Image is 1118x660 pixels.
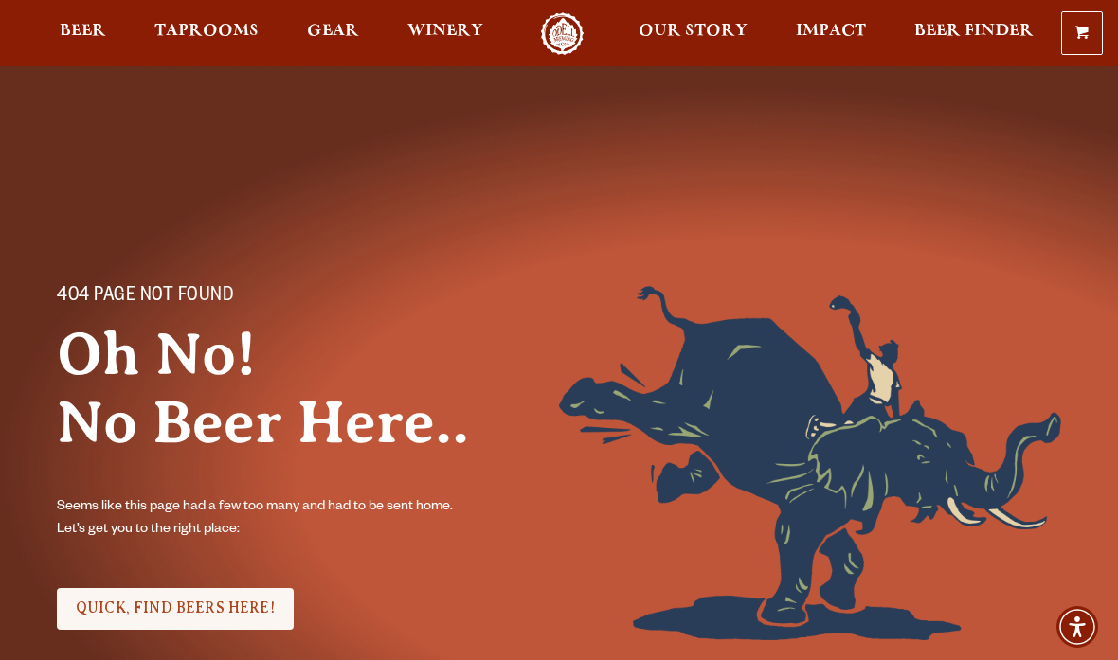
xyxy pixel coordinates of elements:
a: Impact [784,12,878,55]
span: Our Story [639,24,748,39]
a: QUICK, FIND BEERS HERE! [57,588,294,630]
p: 404 PAGE NOT FOUND [57,286,474,309]
span: Beer [60,24,106,39]
span: Taprooms [154,24,259,39]
a: Gear [295,12,371,55]
span: Beer Finder [914,24,1034,39]
a: Odell Home [527,12,598,55]
a: Beer [47,12,118,55]
div: Check it Out [57,585,294,633]
a: Beer Finder [902,12,1046,55]
span: Winery [407,24,483,39]
img: Foreground404 [559,286,1061,640]
a: Winery [395,12,496,55]
p: Seems like this page had a few too many and had to be sent home. Let’s get you to the right place: [57,496,474,542]
a: Our Story [626,12,760,55]
span: Gear [307,24,359,39]
h2: Oh No! No Beer Here.. [57,320,512,456]
div: Accessibility Menu [1056,606,1098,648]
span: QUICK, FIND BEERS HERE! [76,599,275,616]
span: Impact [796,24,866,39]
a: Taprooms [142,12,271,55]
